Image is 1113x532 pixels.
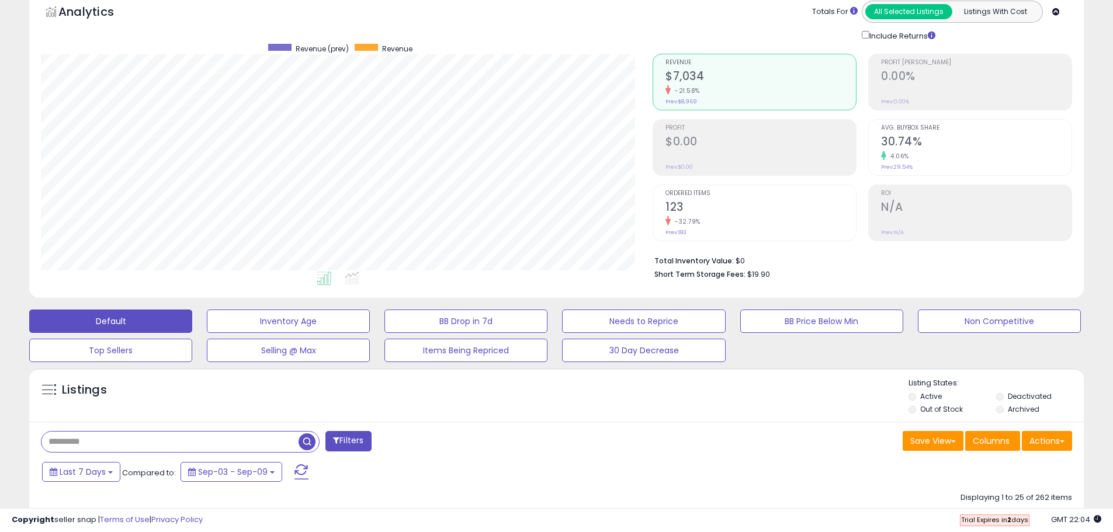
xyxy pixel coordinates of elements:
span: Profit [665,125,856,131]
span: Trial Expires in days [961,515,1028,524]
label: Archived [1008,404,1039,414]
small: -32.79% [671,217,701,226]
h2: 123 [665,200,856,216]
span: Profit [PERSON_NAME] [881,60,1072,66]
button: 30 Day Decrease [562,339,725,362]
button: Default [29,310,192,333]
button: Listings With Cost [952,4,1039,19]
span: Revenue [382,44,412,54]
button: BB Drop in 7d [384,310,547,333]
button: Selling @ Max [207,339,370,362]
div: Include Returns [853,29,949,42]
span: Revenue (prev) [296,44,349,54]
b: Short Term Storage Fees: [654,269,746,279]
button: Needs to Reprice [562,310,725,333]
h2: $0.00 [665,135,856,151]
h2: 30.74% [881,135,1072,151]
button: Sep-03 - Sep-09 [181,462,282,482]
button: Columns [965,431,1020,451]
h5: Listings [62,382,107,398]
small: Prev: 0.00% [881,98,909,105]
p: Listing States: [909,378,1084,389]
span: Last 7 Days [60,466,106,478]
button: Actions [1022,431,1072,451]
button: BB Price Below Min [740,310,903,333]
button: Filters [325,431,371,451]
li: $0 [654,253,1063,267]
div: Displaying 1 to 25 of 262 items [961,492,1072,503]
button: All Selected Listings [865,4,952,19]
label: Active [920,391,942,401]
span: Revenue [665,60,856,66]
h2: N/A [881,200,1072,216]
small: 4.06% [886,152,909,161]
button: Save View [903,431,963,451]
label: Deactivated [1008,391,1052,401]
small: Prev: 29.54% [881,164,913,171]
span: Sep-03 - Sep-09 [198,466,268,478]
button: Top Sellers [29,339,192,362]
span: Compared to: [122,467,176,478]
small: Prev: $0.00 [665,164,693,171]
span: 2025-09-17 22:04 GMT [1051,514,1101,525]
span: Ordered Items [665,190,856,197]
small: Prev: $8,969 [665,98,697,105]
small: -21.58% [671,86,700,95]
b: Total Inventory Value: [654,256,734,266]
strong: Copyright [12,514,54,525]
span: Columns [973,435,1010,447]
button: Items Being Repriced [384,339,547,362]
a: Terms of Use [100,514,150,525]
button: Non Competitive [918,310,1081,333]
h2: 0.00% [881,69,1072,85]
small: Prev: N/A [881,229,904,236]
button: Last 7 Days [42,462,120,482]
b: 2 [1007,515,1011,524]
label: Out of Stock [920,404,963,414]
span: $19.90 [747,269,770,280]
div: seller snap | | [12,514,203,526]
span: ROI [881,190,1072,197]
a: Privacy Policy [151,514,203,525]
span: Avg. Buybox Share [881,125,1072,131]
div: Totals For [812,6,858,18]
small: Prev: 183 [665,229,686,236]
h5: Analytics [58,4,137,23]
button: Inventory Age [207,310,370,333]
h2: $7,034 [665,69,856,85]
